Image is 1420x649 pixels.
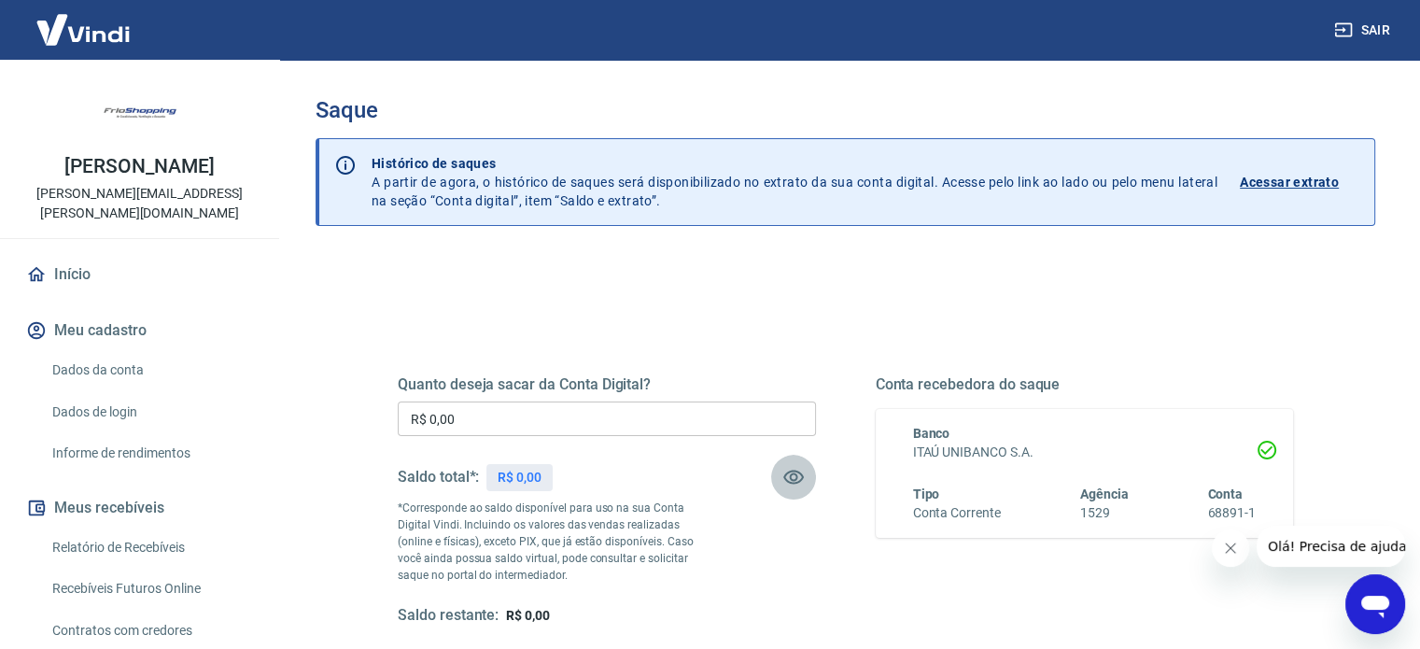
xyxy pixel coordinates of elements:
[22,487,257,529] button: Meus recebíveis
[398,606,499,626] h5: Saldo restante:
[1207,503,1256,523] h6: 68891-1
[1207,487,1243,501] span: Conta
[1240,173,1339,191] p: Acessar extrato
[1257,526,1405,567] iframe: Mensagem da empresa
[372,154,1217,173] p: Histórico de saques
[11,13,157,28] span: Olá! Precisa de ajuda?
[498,468,541,487] p: R$ 0,00
[45,351,257,389] a: Dados da conta
[372,154,1217,210] p: A partir de agora, o histórico de saques será disponibilizado no extrato da sua conta digital. Ac...
[22,1,144,58] img: Vindi
[913,443,1257,462] h6: ITAÚ UNIBANCO S.A.
[45,529,257,567] a: Relatório de Recebíveis
[103,75,177,149] img: 05b3cb34-28e8-4073-b7ee-254a923d4c8c.jpeg
[45,570,257,608] a: Recebíveis Futuros Online
[913,503,1001,523] h6: Conta Corrente
[22,310,257,351] button: Meu cadastro
[913,426,950,441] span: Banco
[45,434,257,473] a: Informe de rendimentos
[1080,503,1129,523] h6: 1529
[398,468,479,487] h5: Saldo total*:
[1345,574,1405,634] iframe: Botão para abrir a janela de mensagens
[1080,487,1129,501] span: Agência
[1330,13,1398,48] button: Sair
[15,184,264,223] p: [PERSON_NAME][EMAIL_ADDRESS][PERSON_NAME][DOMAIN_NAME]
[398,500,711,584] p: *Corresponde ao saldo disponível para uso na sua Conta Digital Vindi. Incluindo os valores das ve...
[45,393,257,431] a: Dados de login
[1212,529,1249,567] iframe: Fechar mensagem
[64,157,214,176] p: [PERSON_NAME]
[22,254,257,295] a: Início
[913,487,940,501] span: Tipo
[1240,154,1359,210] a: Acessar extrato
[506,608,550,623] span: R$ 0,00
[876,375,1294,394] h5: Conta recebedora do saque
[398,375,816,394] h5: Quanto deseja sacar da Conta Digital?
[316,97,1375,123] h3: Saque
